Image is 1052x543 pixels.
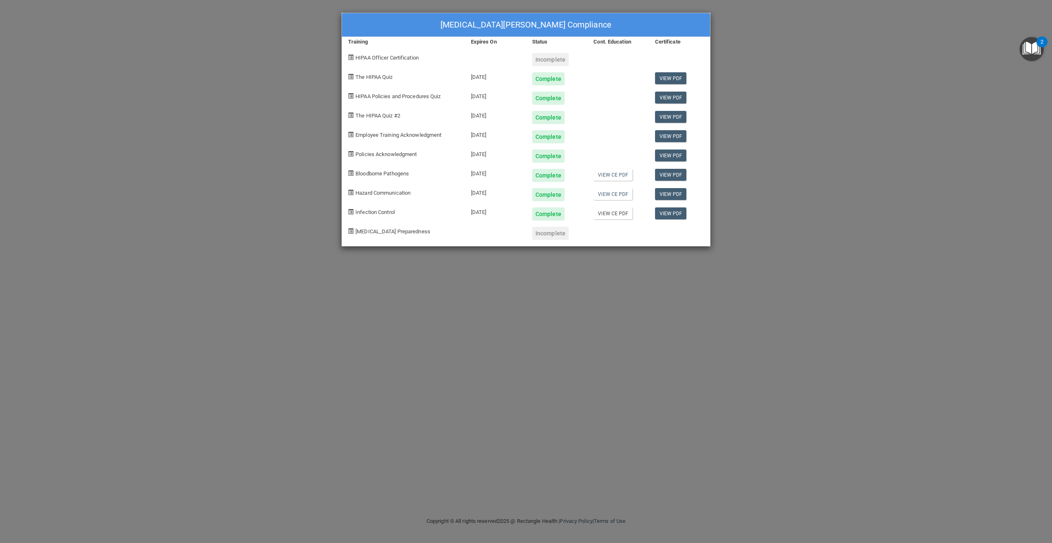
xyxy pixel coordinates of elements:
[655,169,687,181] a: View PDF
[465,85,526,105] div: [DATE]
[593,207,632,219] a: View CE PDF
[355,170,409,177] span: Bloodborne Pathogens
[465,37,526,47] div: Expires On
[532,150,565,163] div: Complete
[655,188,687,200] a: View PDF
[655,207,687,219] a: View PDF
[655,92,687,104] a: View PDF
[355,151,417,157] span: Policies Acknowledgment
[655,72,687,84] a: View PDF
[465,105,526,124] div: [DATE]
[355,190,411,196] span: Hazard Communication
[587,37,648,47] div: Cont. Education
[355,228,430,235] span: [MEDICAL_DATA] Preparedness
[532,92,565,105] div: Complete
[465,201,526,221] div: [DATE]
[342,13,710,37] div: [MEDICAL_DATA][PERSON_NAME] Compliance
[355,74,392,80] span: The HIPAA Quiz
[355,55,419,61] span: HIPAA Officer Certification
[532,111,565,124] div: Complete
[532,169,565,182] div: Complete
[593,169,632,181] a: View CE PDF
[342,37,465,47] div: Training
[655,150,687,161] a: View PDF
[465,182,526,201] div: [DATE]
[465,124,526,143] div: [DATE]
[593,188,632,200] a: View CE PDF
[1020,37,1044,61] button: Open Resource Center, 2 new notifications
[532,227,569,240] div: Incomplete
[526,37,587,47] div: Status
[532,53,569,66] div: Incomplete
[355,93,441,99] span: HIPAA Policies and Procedures Quiz
[655,130,687,142] a: View PDF
[465,163,526,182] div: [DATE]
[355,132,441,138] span: Employee Training Acknowledgment
[465,143,526,163] div: [DATE]
[532,207,565,221] div: Complete
[355,113,400,119] span: The HIPAA Quiz #2
[465,66,526,85] div: [DATE]
[532,130,565,143] div: Complete
[532,188,565,201] div: Complete
[649,37,710,47] div: Certificate
[532,72,565,85] div: Complete
[1040,42,1043,53] div: 2
[355,209,395,215] span: Infection Control
[655,111,687,123] a: View PDF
